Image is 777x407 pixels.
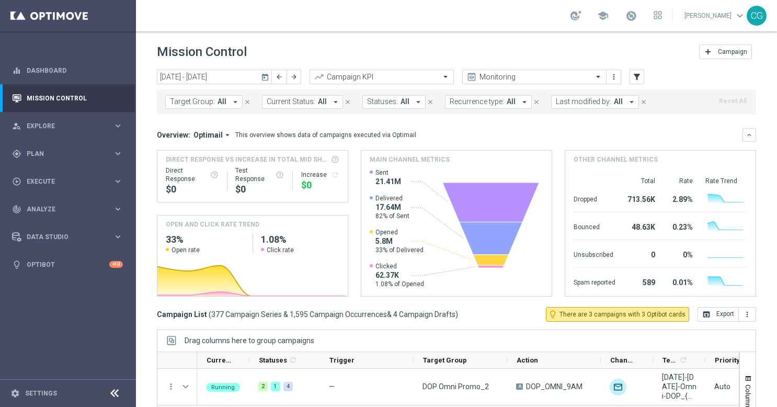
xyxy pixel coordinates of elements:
[206,382,240,392] colored-tag: Running
[574,273,615,290] div: Spam reported
[516,383,523,390] span: A
[455,310,458,319] span: )
[574,190,615,207] div: Dropped
[331,171,339,179] i: refresh
[12,94,123,103] div: Mission Control
[166,233,244,246] h2: 33%
[27,178,113,185] span: Execute
[27,151,113,157] span: Plan
[517,356,538,364] span: Action
[27,123,113,129] span: Explore
[574,155,658,164] h4: Other channel metrics
[12,84,123,112] div: Mission Control
[423,356,467,364] span: Target Group
[375,270,424,280] span: 62.37K
[231,97,240,107] i: arrow_drop_down
[211,310,387,319] span: 377 Campaign Series & 1,595 Campaign Occurrences
[27,251,109,278] a: Optibot
[628,218,655,234] div: 48.63K
[450,97,504,106] span: Recurrence type:
[362,95,426,109] button: Statuses: All arrow_drop_down
[314,72,324,82] i: trending_up
[718,48,747,55] span: Campaign
[301,179,339,191] div: $0
[559,310,685,319] span: There are 3 campaigns with 3 Optibot cards
[12,232,113,242] div: Data Studio
[632,72,642,82] i: filter_alt
[27,234,113,240] span: Data Studio
[628,273,655,290] div: 589
[113,176,123,186] i: keyboard_arrow_right
[715,356,740,364] span: Priority
[12,66,123,75] button: equalizer Dashboard
[597,10,609,21] span: school
[166,382,176,391] button: more_vert
[157,44,247,60] h1: Mission Control
[610,379,626,395] img: Optimail
[533,98,540,106] i: close
[12,261,123,269] div: lightbulb Optibot +10
[271,382,280,391] div: 1
[426,96,435,108] button: close
[329,356,355,364] span: Trigger
[12,121,113,131] div: Explore
[662,356,678,364] span: Templates
[12,56,123,84] div: Dashboard
[704,48,712,56] i: add
[289,356,297,364] i: refresh
[218,97,226,106] span: All
[267,246,294,254] span: Click rate
[12,122,123,130] button: person_search Explore keyboard_arrow_right
[12,149,21,159] i: gps_fixed
[190,130,235,140] button: Optimail arrow_drop_down
[532,96,541,108] button: close
[401,97,409,106] span: All
[287,354,297,366] span: Calculate column
[276,73,283,81] i: arrow_back
[12,177,113,186] div: Execute
[235,183,284,196] div: $0
[668,190,693,207] div: 2.89%
[235,166,284,183] div: Test Response
[301,171,339,179] div: Increase
[375,177,401,186] span: 21.41M
[548,310,557,319] i: lightbulb_outline
[742,128,756,142] button: keyboard_arrow_down
[427,98,434,106] i: close
[318,97,327,106] span: All
[290,73,298,81] i: arrow_forward
[526,382,582,391] span: DOP_OMNI_9AM
[445,95,532,109] button: Recurrence type: All arrow_drop_down
[574,218,615,234] div: Bounced
[462,70,607,84] ng-select: Monitoring
[639,96,648,108] button: close
[166,166,219,183] div: Direct Response
[331,97,340,107] i: arrow_drop_down
[193,130,223,140] span: Optimail
[628,245,655,262] div: 0
[185,336,314,345] span: Drag columns here to group campaigns
[393,310,455,319] span: 4 Campaign Drafts
[272,70,287,84] button: arrow_back
[739,307,756,322] button: more_vert
[12,150,123,158] button: gps_fixed Plan keyboard_arrow_right
[283,382,293,391] div: 4
[683,8,747,24] a: [PERSON_NAME]keyboard_arrow_down
[211,384,235,391] span: Running
[267,97,315,106] span: Current Status:
[668,245,693,262] div: 0%
[113,232,123,242] i: keyboard_arrow_right
[259,356,287,364] span: Statuses
[244,98,251,106] i: close
[679,356,688,364] i: refresh
[12,233,123,241] div: Data Studio keyboard_arrow_right
[714,382,730,391] span: Auto
[12,177,123,186] div: play_circle_outline Execute keyboard_arrow_right
[422,382,489,391] span: DOP Omni Promo_2
[668,177,693,185] div: Rate
[556,97,611,106] span: Last modified by:
[262,95,343,109] button: Current Status: All arrow_drop_down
